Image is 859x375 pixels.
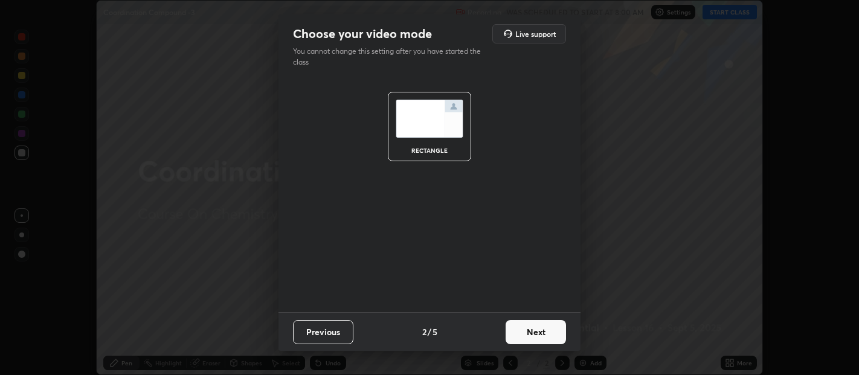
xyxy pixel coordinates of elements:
h2: Choose your video mode [293,26,432,42]
h5: Live support [515,30,556,37]
p: You cannot change this setting after you have started the class [293,46,489,68]
div: rectangle [405,147,454,153]
img: normalScreenIcon.ae25ed63.svg [396,100,463,138]
h4: 5 [433,325,437,338]
button: Next [506,320,566,344]
h4: / [428,325,431,338]
button: Previous [293,320,353,344]
h4: 2 [422,325,426,338]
